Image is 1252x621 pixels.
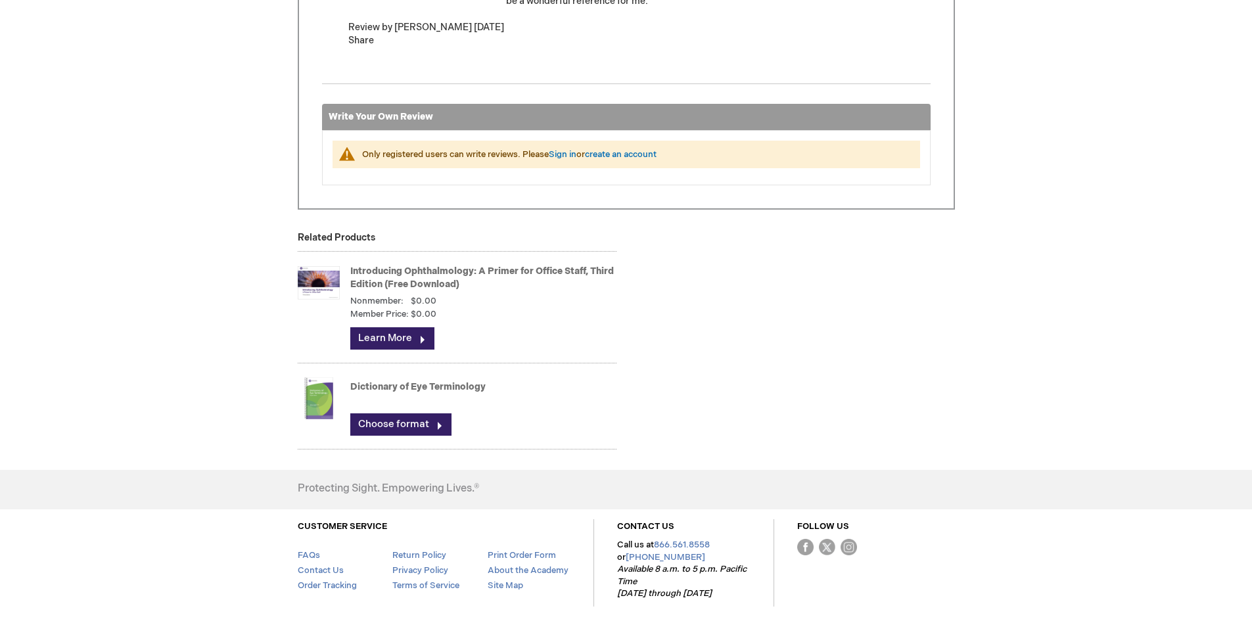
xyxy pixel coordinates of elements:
a: CUSTOMER SERVICE [298,521,387,532]
a: About the Academy [488,565,568,576]
strong: Nonmember: [350,295,404,308]
a: Order Tracking [298,580,357,591]
a: Site Map [488,580,523,591]
a: Print Order Form [488,550,556,561]
span: $0.00 [411,308,436,321]
a: Terms of Service [392,580,459,591]
strong: Write Your Own Review [329,111,433,122]
span: Share [348,35,374,46]
a: Return Policy [392,550,446,561]
a: Introducing Ophthalmology: A Primer for Office Staff, Third Edition (Free Download) [350,265,614,290]
img: Introducing Ophthalmology: A Primer for Office Staff, Third Edition (Free Download) [298,256,340,309]
a: FAQs [298,550,320,561]
a: Choose format [350,413,452,436]
div: Only registered users can write reviews. Please or [362,149,907,161]
a: Sign in [549,149,576,160]
strong: [PERSON_NAME] [394,22,472,33]
a: Learn More [350,327,434,350]
a: [PHONE_NUMBER] [626,552,705,563]
a: Contact Us [298,565,344,576]
a: FOLLOW US [797,521,849,532]
a: Dictionary of Eye Terminology [350,381,486,392]
img: instagram [841,539,857,555]
img: Twitter [819,539,835,555]
strong: Member Price: [350,308,409,321]
img: Facebook [797,539,814,555]
img: Dictionary of Eye Terminology [298,372,340,425]
a: create an account [585,149,657,160]
a: Privacy Policy [392,565,448,576]
em: Available 8 a.m. to 5 p.m. Pacific Time [DATE] through [DATE] [617,564,747,599]
span: Review by [348,22,392,33]
time: [DATE] [474,22,504,33]
a: CONTACT US [617,521,674,532]
p: Call us at or [617,539,751,600]
strong: Related Products [298,232,375,243]
h4: Protecting Sight. Empowering Lives.® [298,483,479,495]
a: 866.561.8558 [654,540,710,550]
span: $0.00 [411,296,436,306]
